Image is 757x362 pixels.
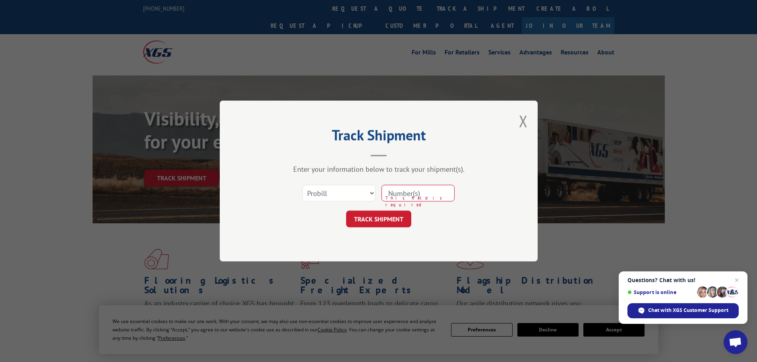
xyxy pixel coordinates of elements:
[259,165,498,174] div: Enter your information below to track your shipment(s).
[732,275,742,285] span: Close chat
[627,289,694,295] span: Support is online
[724,330,747,354] div: Open chat
[648,307,728,314] span: Chat with XGS Customer Support
[519,110,528,132] button: Close modal
[627,277,739,283] span: Questions? Chat with us!
[627,303,739,318] div: Chat with XGS Customer Support
[346,211,411,227] button: TRACK SHIPMENT
[381,185,455,201] input: Number(s)
[385,195,455,208] span: This field is required
[259,130,498,145] h2: Track Shipment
